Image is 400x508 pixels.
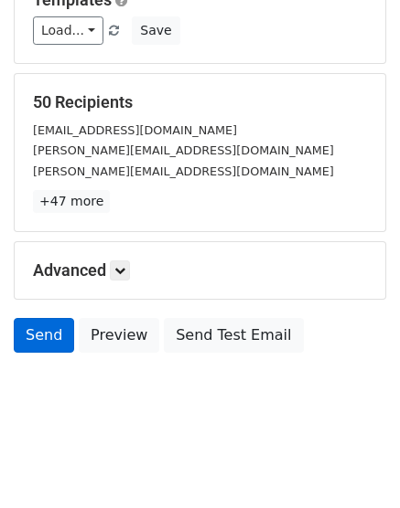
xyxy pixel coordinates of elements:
[33,164,334,178] small: [PERSON_NAME][EMAIL_ADDRESS][DOMAIN_NAME]
[308,420,400,508] iframe: Chat Widget
[33,123,237,137] small: [EMAIL_ADDRESS][DOMAIN_NAME]
[33,16,103,45] a: Load...
[33,143,334,157] small: [PERSON_NAME][EMAIL_ADDRESS][DOMAIN_NAME]
[164,318,303,353] a: Send Test Email
[132,16,179,45] button: Save
[79,318,159,353] a: Preview
[33,92,367,112] h5: 50 Recipients
[33,260,367,280] h5: Advanced
[14,318,74,353] a: Send
[33,190,110,213] a: +47 more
